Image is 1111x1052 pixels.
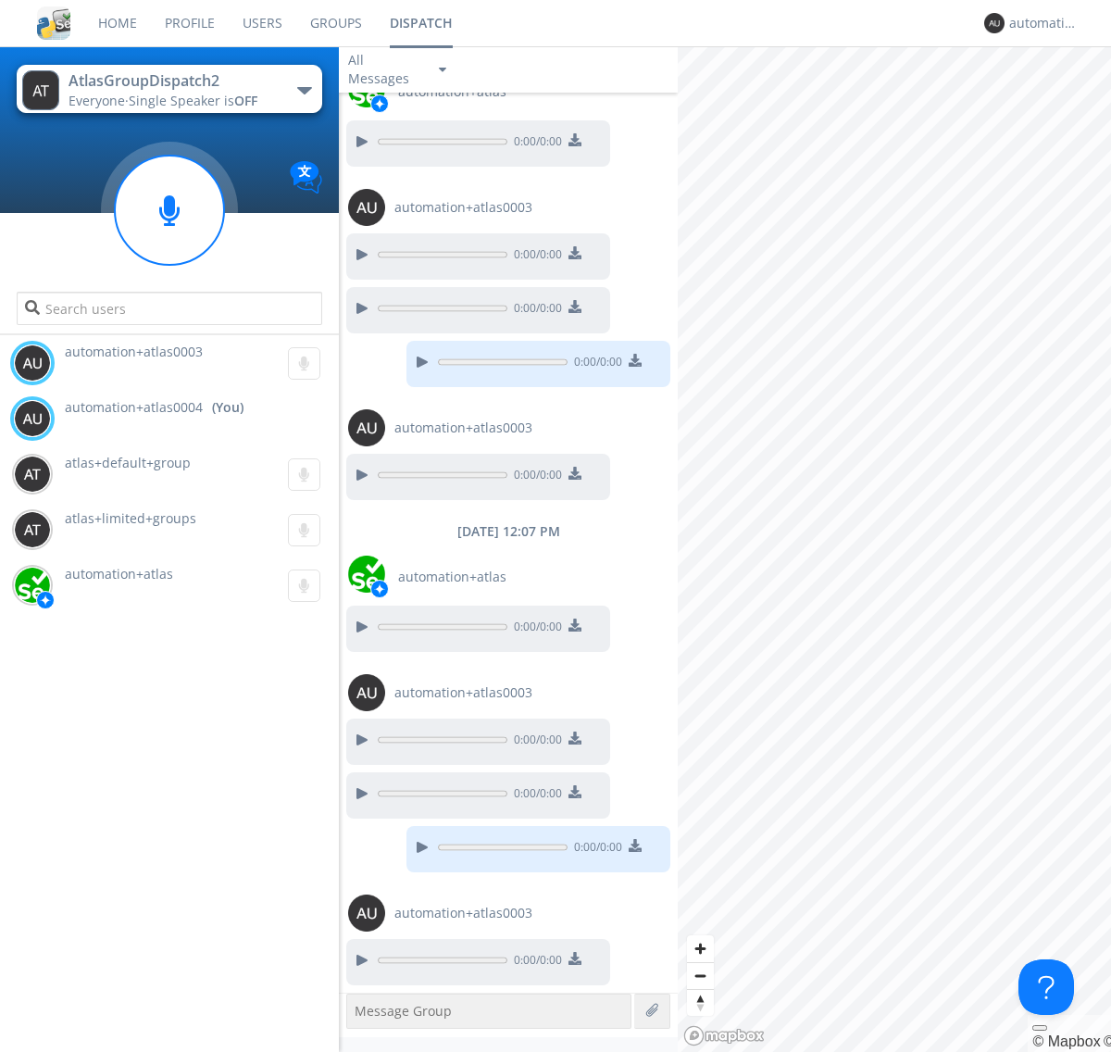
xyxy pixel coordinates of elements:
[507,619,562,639] span: 0:00 / 0:00
[568,246,581,259] img: download media button
[507,300,562,320] span: 0:00 / 0:00
[687,990,714,1016] span: Reset bearing to north
[14,567,51,604] img: d2d01cd9b4174d08988066c6d424eccd
[394,904,532,922] span: automation+atlas0003
[65,343,203,360] span: automation+atlas0003
[629,839,642,852] img: download media button
[394,683,532,702] span: automation+atlas0003
[69,92,277,110] div: Everyone ·
[129,92,257,109] span: Single Speaker is
[348,51,422,88] div: All Messages
[14,344,51,382] img: 373638.png
[507,246,562,267] span: 0:00 / 0:00
[568,354,622,374] span: 0:00 / 0:00
[687,963,714,989] span: Zoom out
[69,70,277,92] div: AtlasGroupDispatch2
[65,398,203,417] span: automation+atlas0004
[568,300,581,313] img: download media button
[234,92,257,109] span: OFF
[394,198,532,217] span: automation+atlas0003
[17,292,321,325] input: Search users
[22,70,59,110] img: 373638.png
[14,511,51,548] img: 373638.png
[348,895,385,932] img: 373638.png
[568,732,581,745] img: download media button
[290,161,322,194] img: Translation enabled
[507,952,562,972] span: 0:00 / 0:00
[65,509,196,527] span: atlas+limited+groups
[568,467,581,480] img: download media button
[568,785,581,798] img: download media button
[629,354,642,367] img: download media button
[507,732,562,752] span: 0:00 / 0:00
[14,456,51,493] img: 373638.png
[398,568,506,586] span: automation+atlas
[687,962,714,989] button: Zoom out
[568,839,622,859] span: 0:00 / 0:00
[568,133,581,146] img: download media button
[568,952,581,965] img: download media button
[1009,14,1079,32] div: automation+atlas0004
[568,619,581,632] img: download media button
[683,1025,765,1046] a: Mapbox logo
[687,935,714,962] button: Zoom in
[687,989,714,1016] button: Reset bearing to north
[507,133,562,154] span: 0:00 / 0:00
[65,454,191,471] span: atlas+default+group
[348,556,385,593] img: d2d01cd9b4174d08988066c6d424eccd
[1032,1025,1047,1031] button: Toggle attribution
[212,398,243,417] div: (You)
[1018,959,1074,1015] iframe: Toggle Customer Support
[439,68,446,72] img: caret-down-sm.svg
[348,189,385,226] img: 373638.png
[65,565,173,582] span: automation+atlas
[348,674,385,711] img: 373638.png
[348,409,385,446] img: 373638.png
[339,522,678,541] div: [DATE] 12:07 PM
[394,419,532,437] span: automation+atlas0003
[37,6,70,40] img: cddb5a64eb264b2086981ab96f4c1ba7
[17,65,321,113] button: AtlasGroupDispatch2Everyone·Single Speaker isOFF
[1032,1033,1100,1049] a: Mapbox
[507,785,562,806] span: 0:00 / 0:00
[507,467,562,487] span: 0:00 / 0:00
[984,13,1005,33] img: 373638.png
[14,400,51,437] img: 373638.png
